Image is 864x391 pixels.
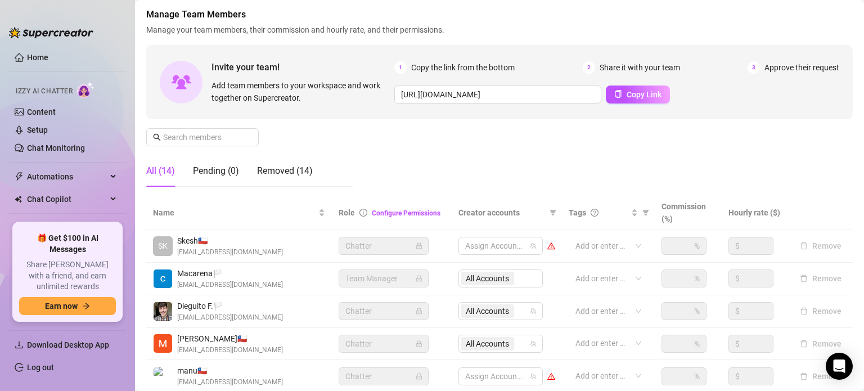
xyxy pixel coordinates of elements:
span: Macarena 🏳️ [177,267,283,280]
span: copy [614,90,622,98]
span: [EMAIL_ADDRESS][DOMAIN_NAME] [177,377,283,388]
a: Chat Monitoring [27,143,85,152]
span: filter [642,209,649,216]
span: team [530,242,537,249]
span: [EMAIL_ADDRESS][DOMAIN_NAME] [177,312,283,323]
span: Invite your team! [211,60,394,74]
th: Commission (%) [655,196,722,230]
span: lock [416,373,422,380]
span: Copy Link [627,90,661,99]
span: Manage Team Members [146,8,853,21]
span: Dieguito F. 🏳️ [177,300,283,312]
button: Remove [795,370,846,383]
span: [EMAIL_ADDRESS][DOMAIN_NAME] [177,345,283,356]
span: Download Desktop App [27,340,109,349]
div: All (14) [146,164,175,178]
a: Setup [27,125,48,134]
span: manu 🇨🇱 [177,365,283,377]
a: Home [27,53,48,62]
span: lock [416,275,422,282]
span: lock [416,308,422,314]
span: Name [153,206,316,219]
img: AI Chatter [77,82,94,98]
th: Name [146,196,332,230]
span: Approve their request [764,61,839,74]
img: Dieguito Fernán [154,302,172,321]
span: warning [547,372,555,380]
span: Chatter [345,368,422,385]
a: Configure Permissions [372,209,440,217]
button: Copy Link [606,86,670,104]
span: Tags [569,206,586,219]
span: arrow-right [82,302,90,310]
span: All Accounts [461,337,514,350]
span: Share it with your team [600,61,680,74]
span: Earn now [45,302,78,311]
span: Creator accounts [458,206,545,219]
span: Automations [27,168,107,186]
span: lock [416,242,422,249]
span: Chat Copilot [27,190,107,208]
button: Remove [795,272,846,285]
img: Mariela Briand [154,334,172,353]
span: team [530,340,537,347]
div: Open Intercom Messenger [826,353,853,380]
span: [PERSON_NAME] 🇨🇱 [177,332,283,345]
span: [EMAIL_ADDRESS][DOMAIN_NAME] [177,280,283,290]
div: Removed (14) [257,164,313,178]
span: lock [416,340,422,347]
img: Macarena [154,269,172,288]
span: 2 [583,61,595,74]
span: All Accounts [461,304,514,318]
span: search [153,133,161,141]
th: Hourly rate ($) [722,196,789,230]
span: Chatter [345,303,422,320]
span: Chatter [345,237,422,254]
a: Log out [27,363,54,372]
span: team [530,373,537,380]
span: Share [PERSON_NAME] with a friend, and earn unlimited rewards [19,259,116,293]
a: Content [27,107,56,116]
span: warning [547,242,555,250]
span: [EMAIL_ADDRESS][DOMAIN_NAME] [177,247,283,258]
span: question-circle [591,209,598,217]
input: Search members [163,131,243,143]
button: Remove [795,239,846,253]
button: Remove [795,304,846,318]
button: Earn nowarrow-right [19,297,116,315]
img: Chat Copilot [15,195,22,203]
span: filter [550,209,556,216]
span: thunderbolt [15,172,24,181]
span: team [530,308,537,314]
span: Role [339,208,355,217]
button: Remove [795,337,846,350]
span: Skesh 🇨🇱 [177,235,283,247]
span: download [15,340,24,349]
span: info-circle [359,209,367,217]
span: 🎁 Get $100 in AI Messages [19,233,116,255]
img: logo-BBDzfeDw.svg [9,27,93,38]
div: Pending (0) [193,164,239,178]
span: All Accounts [466,338,509,350]
span: 1 [394,61,407,74]
span: Team Manager [345,270,422,287]
span: SK [158,240,168,252]
img: manu [154,367,172,385]
span: Copy the link from the bottom [411,61,515,74]
span: Manage your team members, their commission and hourly rate, and their permissions. [146,24,853,36]
span: Izzy AI Chatter [16,86,73,97]
span: 3 [748,61,760,74]
span: filter [547,204,559,221]
span: All Accounts [466,305,509,317]
span: Add team members to your workspace and work together on Supercreator. [211,79,390,104]
span: Chatter [345,335,422,352]
span: filter [640,204,651,221]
